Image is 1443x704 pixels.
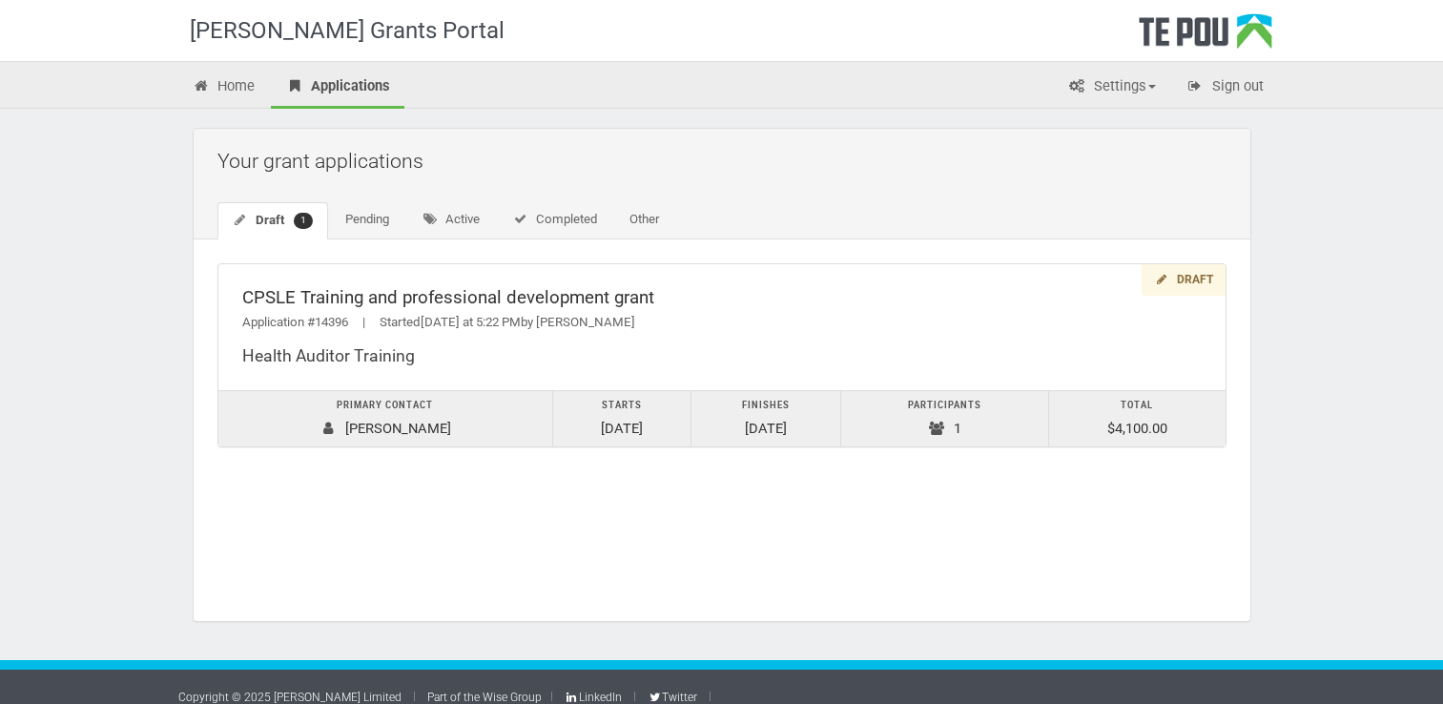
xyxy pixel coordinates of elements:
[294,213,313,229] span: 1
[701,396,832,416] div: Finishes
[691,390,841,446] td: [DATE]
[178,67,270,109] a: Home
[406,202,495,238] a: Active
[271,67,404,109] a: Applications
[427,691,542,704] a: Part of the Wise Group
[330,202,404,238] a: Pending
[228,396,544,416] div: Primary contact
[1142,264,1225,296] div: Draft
[242,313,1202,333] div: Application #14396 Started by [PERSON_NAME]
[614,202,674,238] a: Other
[242,346,1202,366] div: Health Auditor Training
[242,288,1202,308] div: CPSLE Training and professional development grant
[648,691,697,704] a: Twitter
[553,390,691,446] td: [DATE]
[1139,13,1272,61] div: Te Pou Logo
[1059,396,1216,416] div: Total
[217,138,1236,183] h2: Your grant applications
[421,315,521,329] span: [DATE] at 5:22 PM
[497,202,612,238] a: Completed
[851,396,1038,416] div: Participants
[563,396,680,416] div: Starts
[1048,390,1225,446] td: $4,100.00
[348,315,380,329] span: |
[565,691,622,704] a: LinkedIn
[178,691,402,704] a: Copyright © 2025 [PERSON_NAME] Limited
[1172,67,1278,109] a: Sign out
[1054,67,1170,109] a: Settings
[841,390,1048,446] td: 1
[218,390,553,446] td: [PERSON_NAME]
[217,202,329,239] a: Draft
